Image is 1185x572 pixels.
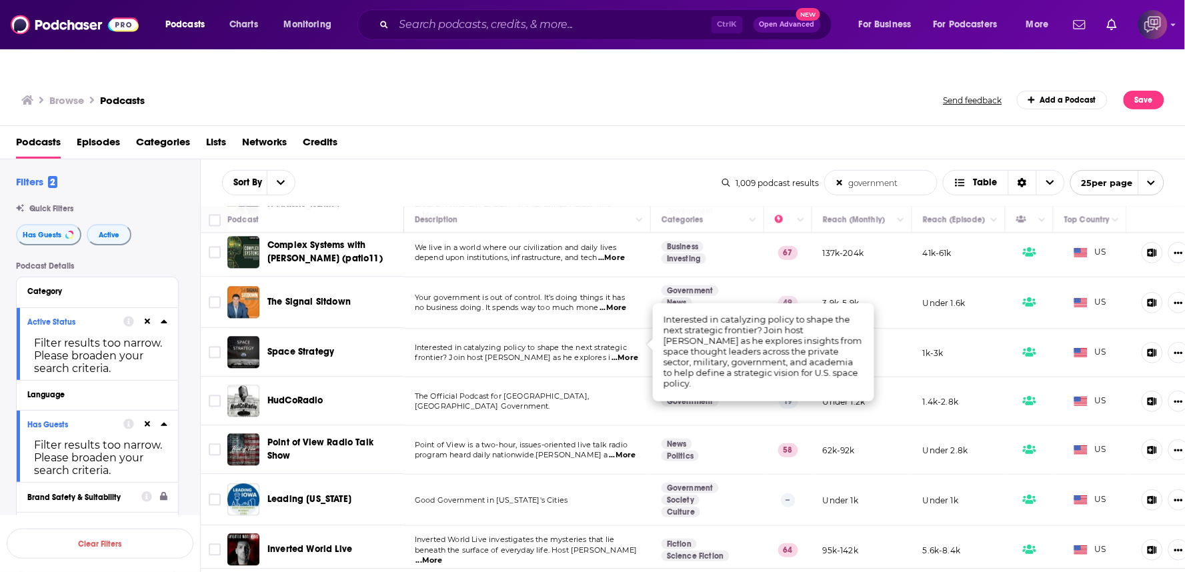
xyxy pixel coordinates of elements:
[267,395,323,407] span: HudCoRadio
[100,94,145,107] a: Podcasts
[662,483,719,493] a: Government
[242,131,287,159] a: Networks
[209,544,221,556] span: Toggle select row
[267,239,399,266] a: Complex Systems with [PERSON_NAME] (patio11)
[415,353,611,362] span: frontier? Join host [PERSON_NAME] as he explores i
[712,16,743,33] span: Ctrl K
[779,395,798,408] p: 19
[227,287,259,319] img: The Signal Sitdown
[662,451,699,461] a: Politics
[267,437,399,463] a: Point of View Radio Talk Show
[662,285,719,296] a: Government
[267,494,351,505] span: Leading [US_STATE]
[303,131,337,159] a: Credits
[223,178,267,187] button: open menu
[48,176,57,188] span: 2
[1124,91,1164,109] button: Save
[415,253,598,262] span: depend upon institutions, infrastructure, and tech
[29,204,73,213] span: Quick Filters
[1074,346,1107,359] span: US
[793,213,809,229] button: Column Actions
[662,212,703,228] div: Categories
[940,95,1006,106] button: Send feedback
[222,170,295,195] h2: Choose List sort
[267,240,383,265] span: Complex Systems with [PERSON_NAME] (patio11)
[923,396,959,407] p: 1.4k-2.8k
[415,293,625,302] span: Your government is out of control. It’s doing things it has
[415,440,628,449] span: Point of View is a two-hour, issues-oriented live talk radio
[1008,171,1036,195] div: Sort Direction
[662,539,697,549] a: Fiction
[165,15,205,34] span: Podcasts
[16,131,61,159] a: Podcasts
[1074,246,1107,259] span: US
[221,14,266,35] a: Charts
[415,535,614,544] span: Inverted World Live investigates the mysteries that lie
[760,21,815,28] span: Open Advanced
[1016,212,1035,228] div: Has Guests
[267,543,352,557] a: Inverted World Live
[27,386,167,403] button: Language
[227,337,259,369] img: Space Strategy
[27,287,159,296] div: Category
[823,545,858,556] p: 95k-142k
[974,178,998,187] span: Table
[1070,170,1164,195] button: open menu
[664,314,862,389] span: Interested in catalyzing policy to shape the next strategic frontier? Join host [PERSON_NAME] as ...
[662,439,692,449] a: News
[415,212,457,228] div: Description
[415,391,589,411] span: The Official Podcast for [GEOGRAPHIC_DATA], [GEOGRAPHIC_DATA] Government.
[923,495,958,506] p: Under 1k
[267,347,334,358] span: Space Strategy
[27,488,141,505] button: Brand Safety & Suitability
[227,385,259,417] img: HudCoRadio
[823,445,855,456] p: 62k-92k
[823,212,885,228] div: Reach (Monthly)
[16,175,57,188] h2: Filters
[1017,91,1108,109] a: Add a Podcast
[415,545,638,555] span: beneath the surface of everyday life. Host [PERSON_NAME]
[27,416,123,433] button: Has Guests
[925,14,1017,35] button: open menu
[1071,173,1133,193] span: 25 per page
[1017,14,1066,35] button: open menu
[745,213,761,229] button: Column Actions
[778,246,798,259] p: 67
[415,450,608,459] span: program heard daily nationwide.[PERSON_NAME] a
[662,253,706,264] a: Investing
[923,212,985,228] div: Reach (Episode)
[206,131,226,159] span: Lists
[227,237,259,269] img: Complex Systems with Patrick McKenzie (patio11)
[662,507,700,517] a: Culture
[11,12,139,37] img: Podchaser - Follow, Share and Rate Podcasts
[284,15,331,34] span: Monitoring
[1102,13,1122,36] a: Show notifications dropdown
[600,303,626,313] span: ...More
[943,170,1065,195] button: Choose View
[923,545,961,556] p: 5.6k-8.4k
[209,395,221,407] span: Toggle select row
[99,231,119,239] span: Active
[662,241,704,252] a: Business
[1074,493,1107,507] span: US
[394,14,712,35] input: Search podcasts, credits, & more...
[267,544,352,555] span: Inverted World Live
[1074,296,1107,309] span: US
[823,396,866,407] p: Under 1.2k
[136,131,190,159] a: Categories
[416,555,443,566] span: ...More
[209,444,221,456] span: Toggle select row
[598,253,625,263] span: ...More
[923,347,944,359] p: 1k-3k
[267,437,373,462] span: Point of View Radio Talk Show
[1034,213,1050,229] button: Column Actions
[415,495,568,505] span: Good Government in [US_STATE]'s Cities
[156,14,222,35] button: open menu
